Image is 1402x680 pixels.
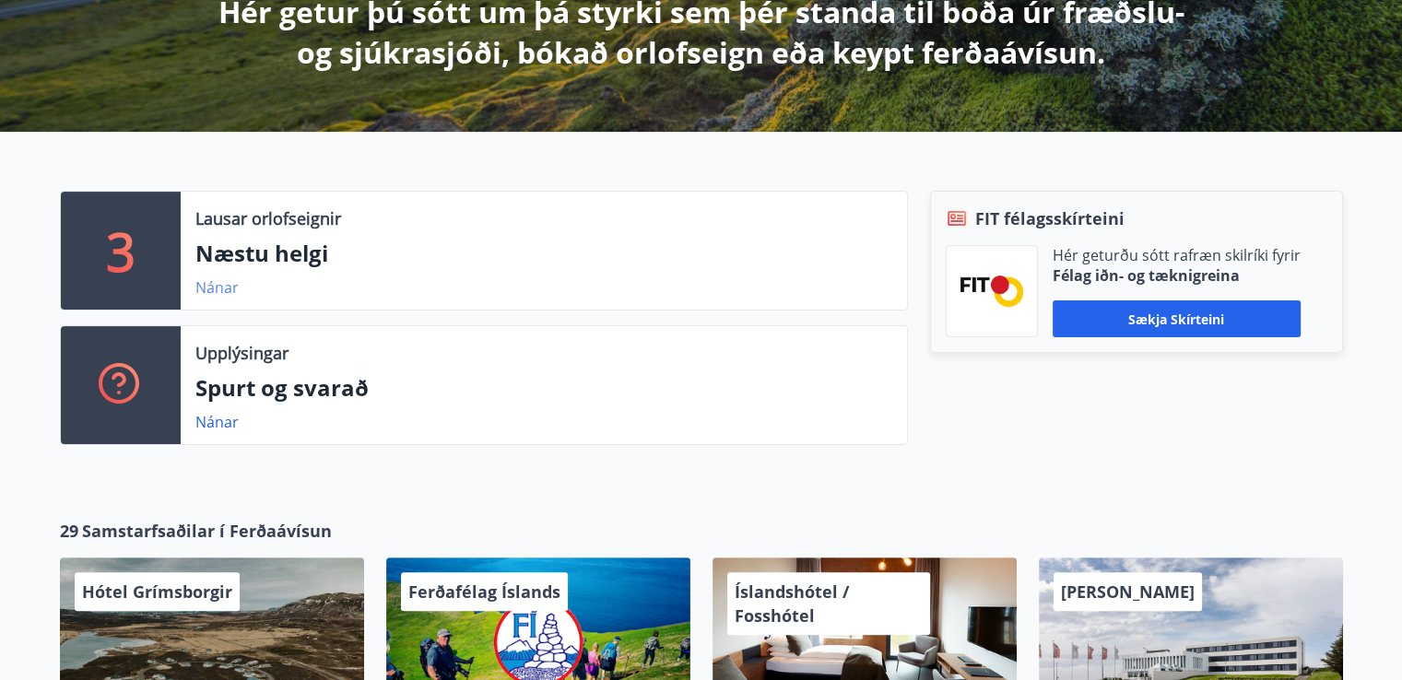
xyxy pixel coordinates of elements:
[82,580,232,603] span: Hótel Grímsborgir
[960,276,1023,306] img: FPQVkF9lTnNbbaRSFyT17YYeljoOGk5m51IhT0bO.png
[1061,580,1195,603] span: [PERSON_NAME]
[735,580,849,627] span: Íslandshótel / Fosshótel
[408,580,560,603] span: Ferðafélag Íslands
[195,277,239,298] a: Nánar
[195,341,289,365] p: Upplýsingar
[195,206,341,230] p: Lausar orlofseignir
[1053,245,1301,265] p: Hér geturðu sótt rafræn skilríki fyrir
[195,372,892,404] p: Spurt og svarað
[1053,300,1301,337] button: Sækja skírteini
[195,238,892,269] p: Næstu helgi
[106,216,135,286] p: 3
[195,412,239,432] a: Nánar
[60,519,78,543] span: 29
[82,519,332,543] span: Samstarfsaðilar í Ferðaávísun
[975,206,1125,230] span: FIT félagsskírteini
[1053,265,1301,286] p: Félag iðn- og tæknigreina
